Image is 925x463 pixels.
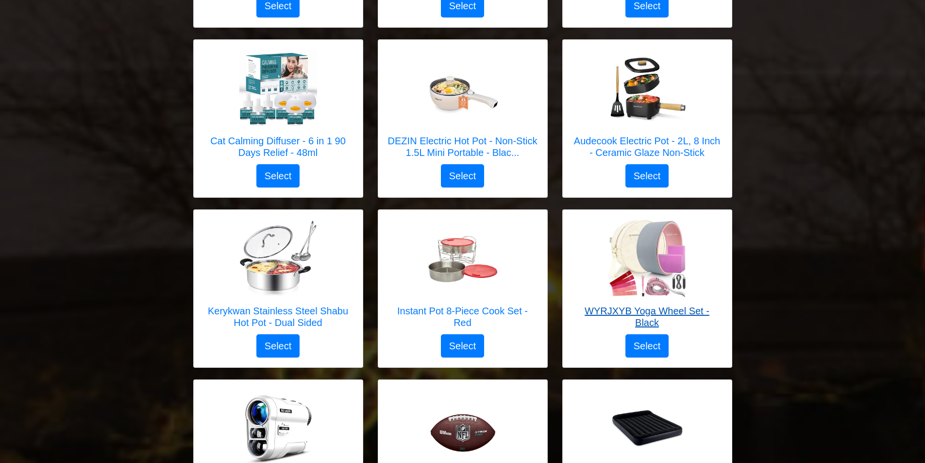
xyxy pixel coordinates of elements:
a: WYRJXYB Yoga Wheel Set - Black WYRJXYB Yoga Wheel Set - Black [572,220,722,334]
a: DEZIN Electric Hot Pot - Non-Stick 1.5L Mini Portable - Black DEZIN Electric Hot Pot - Non-Stick ... [388,50,538,164]
img: Cat Calming Diffuser - 6 in 1 90 Days Relief - 48ml [239,50,317,127]
h5: Cat Calming Diffuser - 6 in 1 90 Days Relief - 48ml [203,135,353,158]
img: WYRJXYB Yoga Wheel Set - Black [608,220,686,297]
button: Select [625,334,669,358]
h5: Instant Pot 8-Piece Cook Set - Red [388,305,538,328]
h5: WYRJXYB Yoga Wheel Set - Black [572,305,722,328]
img: DEZIN Electric Hot Pot - Non-Stick 1.5L Mini Portable - Black [424,50,502,127]
h5: Kerykwan Stainless Steel Shabu Hot Pot - Dual Sided [203,305,353,328]
h5: DEZIN Electric Hot Pot - Non-Stick 1.5L Mini Portable - Blac... [388,135,538,158]
button: Select [256,164,300,188]
a: Kerykwan Stainless Steel Shabu Hot Pot - Dual Sided Kerykwan Stainless Steel Shabu Hot Pot - Dual... [203,220,353,334]
h5: Audecook Electric Pot - 2L, 8 Inch - Ceramic Glaze Non-Stick [572,135,722,158]
img: Audecook Electric Pot - 2L, 8 Inch - Ceramic Glaze Non-Stick [608,50,686,127]
a: Cat Calming Diffuser - 6 in 1 90 Days Relief - 48ml Cat Calming Diffuser - 6 in 1 90 Days Relief ... [203,50,353,164]
button: Select [441,164,485,188]
img: Kerykwan Stainless Steel Shabu Hot Pot - Dual Sided [239,220,317,297]
button: Select [441,334,485,358]
img: Instant Pot 8-Piece Cook Set - Red [424,220,502,297]
button: Select [256,334,300,358]
a: Instant Pot 8-Piece Cook Set - Red Instant Pot 8-Piece Cook Set - Red [388,220,538,334]
a: Audecook Electric Pot - 2L, 8 Inch - Ceramic Glaze Non-Stick Audecook Electric Pot - 2L, 8 Inch -... [572,50,722,164]
button: Select [625,164,669,188]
